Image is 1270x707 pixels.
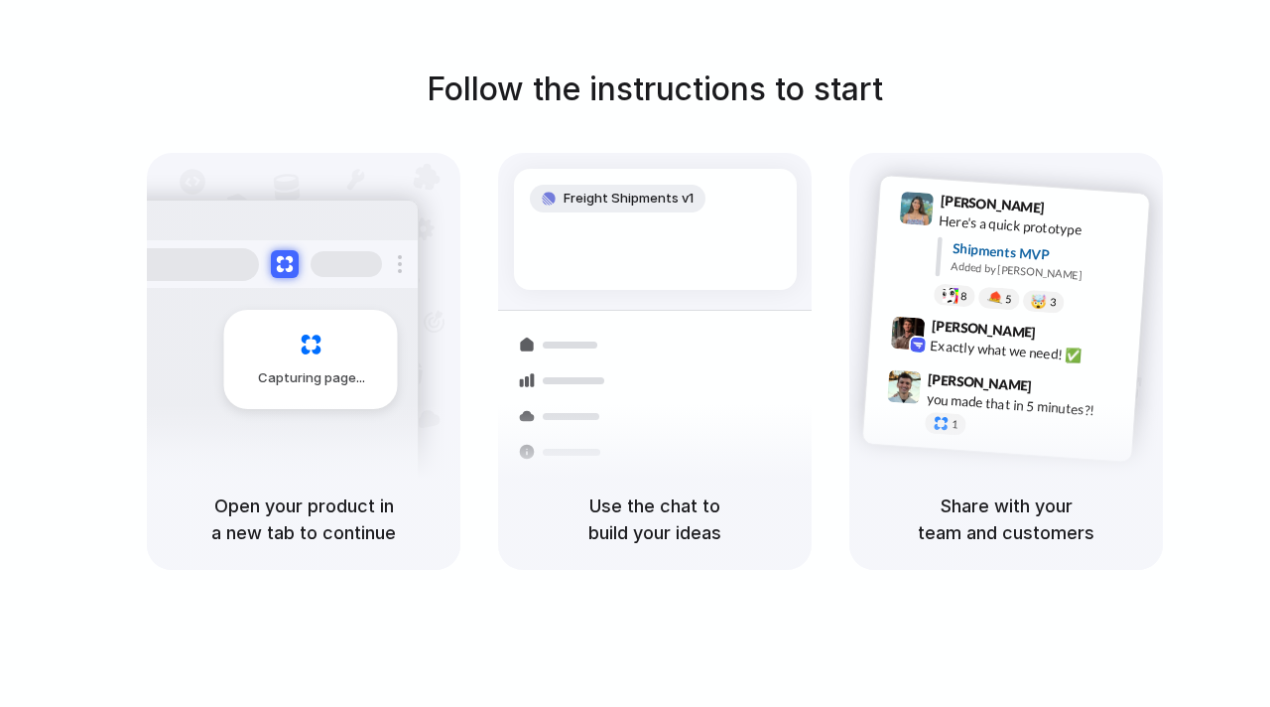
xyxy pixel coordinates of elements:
span: 8 [960,291,967,302]
div: Exactly what we need! ✅ [930,336,1128,369]
span: Freight Shipments v1 [564,189,694,209]
span: [PERSON_NAME] [940,190,1045,218]
span: 9:42 AM [1042,325,1082,349]
span: 9:41 AM [1051,200,1091,223]
span: 3 [1050,297,1057,308]
h5: Open your product in a new tab to continue [171,493,437,546]
div: Added by [PERSON_NAME] [951,258,1133,287]
h5: Share with your team and customers [873,493,1139,546]
span: [PERSON_NAME] [931,315,1036,344]
span: [PERSON_NAME] [928,368,1033,397]
div: 🤯 [1031,295,1048,310]
span: Capturing page [258,368,368,388]
span: 5 [1005,294,1012,305]
div: you made that in 5 minutes?! [926,389,1124,423]
h5: Use the chat to build your ideas [522,493,788,546]
div: Here's a quick prototype [939,211,1137,244]
span: 1 [952,419,958,430]
div: Shipments MVP [952,238,1135,271]
h1: Follow the instructions to start [427,66,883,113]
span: 9:47 AM [1038,378,1079,402]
